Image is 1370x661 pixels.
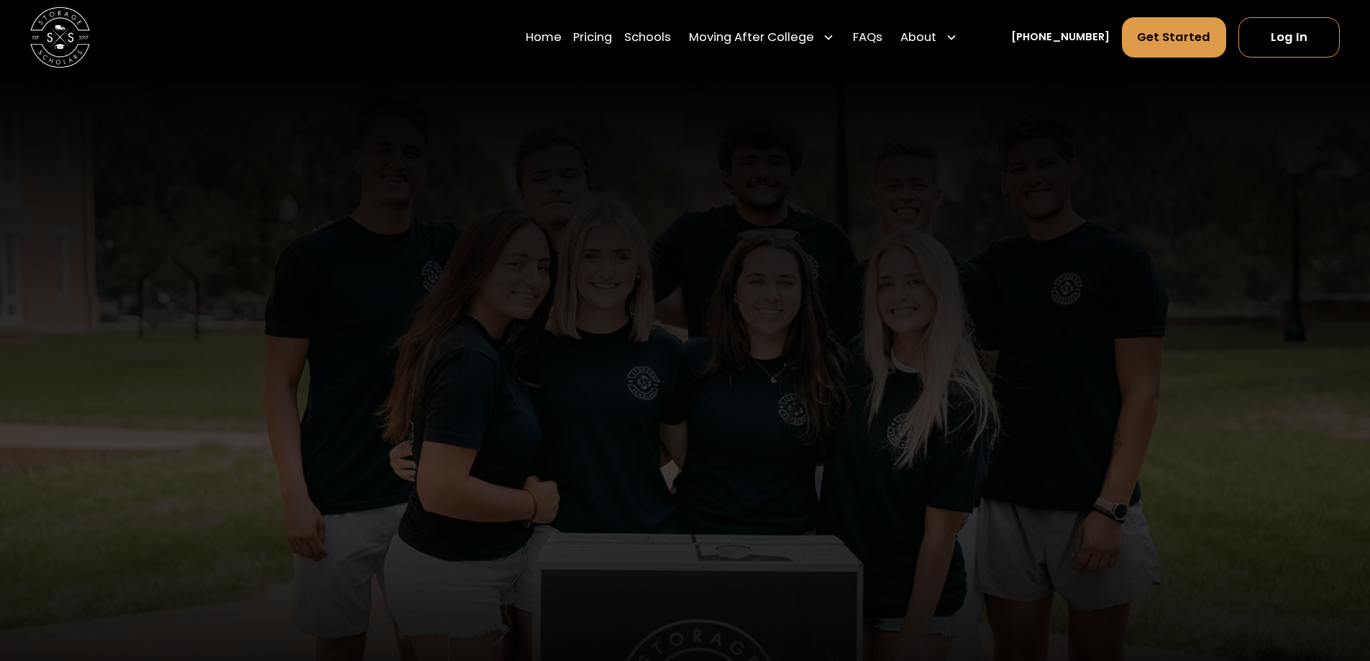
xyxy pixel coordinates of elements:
[573,17,612,58] a: Pricing
[1122,17,1227,58] a: Get Started
[853,17,882,58] a: FAQs
[526,17,562,58] a: Home
[624,17,671,58] a: Schools
[30,7,90,67] img: Storage Scholars main logo
[1238,17,1340,58] a: Log In
[689,29,814,47] div: Moving After College
[1011,29,1110,45] a: [PHONE_NUMBER]
[900,29,936,47] div: About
